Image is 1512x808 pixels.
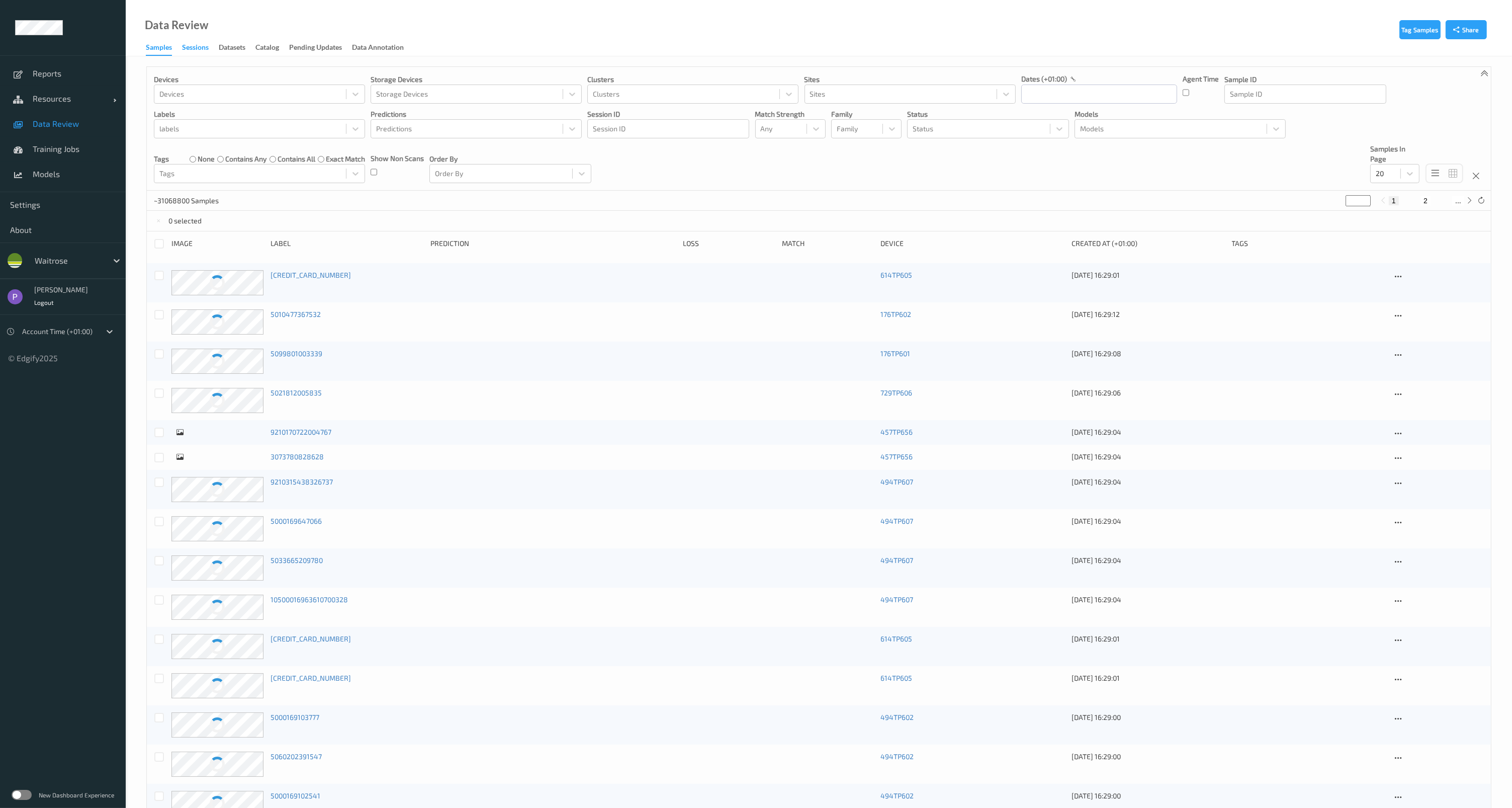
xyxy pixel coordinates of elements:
div: [DATE] 16:29:00 [1072,712,1225,722]
div: [DATE] 16:29:00 [1072,752,1225,762]
a: 3073780828628 [271,452,324,461]
div: Datasets [219,42,245,55]
a: Catalog [255,41,289,55]
div: [DATE] 16:29:04 [1072,427,1225,437]
a: 9210315438326737 [271,477,333,486]
a: [CREDIT_CARD_NUMBER] [271,674,351,682]
p: Order By [429,154,591,164]
p: Show Non Scans [371,153,424,164]
div: [DATE] 16:29:12 [1072,309,1225,319]
div: Catalog [255,42,279,55]
div: Data Review [145,20,208,30]
a: Pending Updates [289,41,352,55]
a: 614TP605 [880,634,912,643]
div: Prediction [430,238,675,249]
p: Sites [805,74,1016,85]
a: 494TP607 [880,477,913,486]
div: Device [880,238,1064,249]
div: [DATE] 16:29:04 [1072,555,1225,565]
a: [CREDIT_CARD_NUMBER] [271,271,351,279]
button: 1 [1389,196,1399,205]
a: 494TP602 [880,791,914,800]
div: image [171,238,263,249]
a: 457TP656 [880,428,913,436]
a: 729TP606 [880,388,912,397]
p: Samples In Page [1370,144,1419,164]
a: 10500016963610700328 [271,595,348,604]
p: Clusters [587,74,798,85]
p: ~31068800 Samples [154,196,229,206]
a: 5000169103777 [271,713,319,721]
a: [CREDIT_CARD_NUMBER] [271,634,351,643]
a: 614TP605 [880,674,912,682]
a: Sessions [182,41,219,55]
a: 5033665209780 [271,556,323,564]
a: 494TP607 [880,595,913,604]
p: Predictions [371,109,582,119]
label: contains any [225,154,266,164]
a: 5060202391547 [271,752,322,761]
div: [DATE] 16:29:01 [1072,673,1225,683]
p: labels [154,109,365,119]
label: exact match [326,154,365,164]
label: contains all [278,154,315,164]
div: Created At (+01:00) [1072,238,1225,249]
a: 614TP605 [880,271,912,279]
p: Models [1075,109,1286,119]
div: Match [782,238,874,249]
p: Devices [154,74,365,85]
a: 494TP607 [880,517,913,525]
a: Datasets [219,41,255,55]
p: Agent Time [1183,74,1219,84]
a: 9210170722004767 [271,428,331,436]
p: Status [907,109,1069,119]
p: Sample ID [1224,74,1386,85]
p: Match Strength [755,109,826,119]
div: Loss [683,238,775,249]
a: 176TP602 [880,310,911,318]
a: 5000169102541 [271,791,320,800]
a: 5099801003339 [271,349,322,358]
p: Tags [154,154,169,164]
div: [DATE] 16:29:04 [1072,452,1225,462]
p: Family [831,109,902,119]
button: 2 [1420,196,1431,205]
a: 5021812005835 [271,388,322,397]
a: 494TP602 [880,752,914,761]
div: Samples [146,42,172,56]
a: 494TP602 [880,713,914,721]
a: 457TP656 [880,452,913,461]
p: Storage Devices [371,74,582,85]
div: Tags [1232,238,1385,249]
label: none [198,154,215,164]
div: [DATE] 16:29:04 [1072,595,1225,605]
div: Sessions [182,42,209,55]
div: Label [271,238,424,249]
a: 494TP607 [880,556,913,564]
div: [DATE] 16:29:08 [1072,349,1225,359]
p: 0 selected [169,216,202,226]
div: [DATE] 16:29:04 [1072,477,1225,487]
button: Tag Samples [1399,20,1441,39]
div: Data Annotation [352,42,404,55]
div: [DATE] 16:29:06 [1072,388,1225,398]
div: [DATE] 16:29:00 [1072,791,1225,801]
a: Data Annotation [352,41,414,55]
p: Session ID [587,109,749,119]
button: ... [1452,196,1464,205]
a: 5010477367532 [271,310,321,318]
div: [DATE] 16:29:01 [1072,634,1225,644]
div: Pending Updates [289,42,342,55]
button: Share [1446,20,1487,39]
p: dates (+01:00) [1021,74,1067,84]
a: 5000169647066 [271,517,322,525]
a: 176TP601 [880,349,910,358]
a: Samples [146,41,182,56]
div: [DATE] 16:29:01 [1072,270,1225,280]
div: [DATE] 16:29:04 [1072,516,1225,526]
